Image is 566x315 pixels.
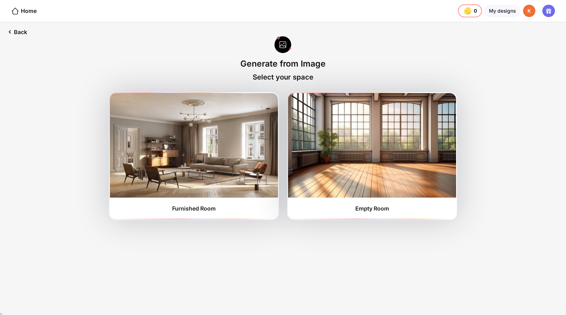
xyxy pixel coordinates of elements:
[172,205,216,212] div: Furnished Room
[110,93,278,197] img: furnishedRoom1.jpg
[11,7,37,15] div: Home
[484,5,520,17] div: My designs
[523,5,536,17] div: K
[253,73,313,81] div: Select your space
[240,58,326,68] div: Generate from Image
[474,8,478,14] span: 0
[355,205,389,212] div: Empty Room
[288,93,456,197] img: furnishedRoom2.jpg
